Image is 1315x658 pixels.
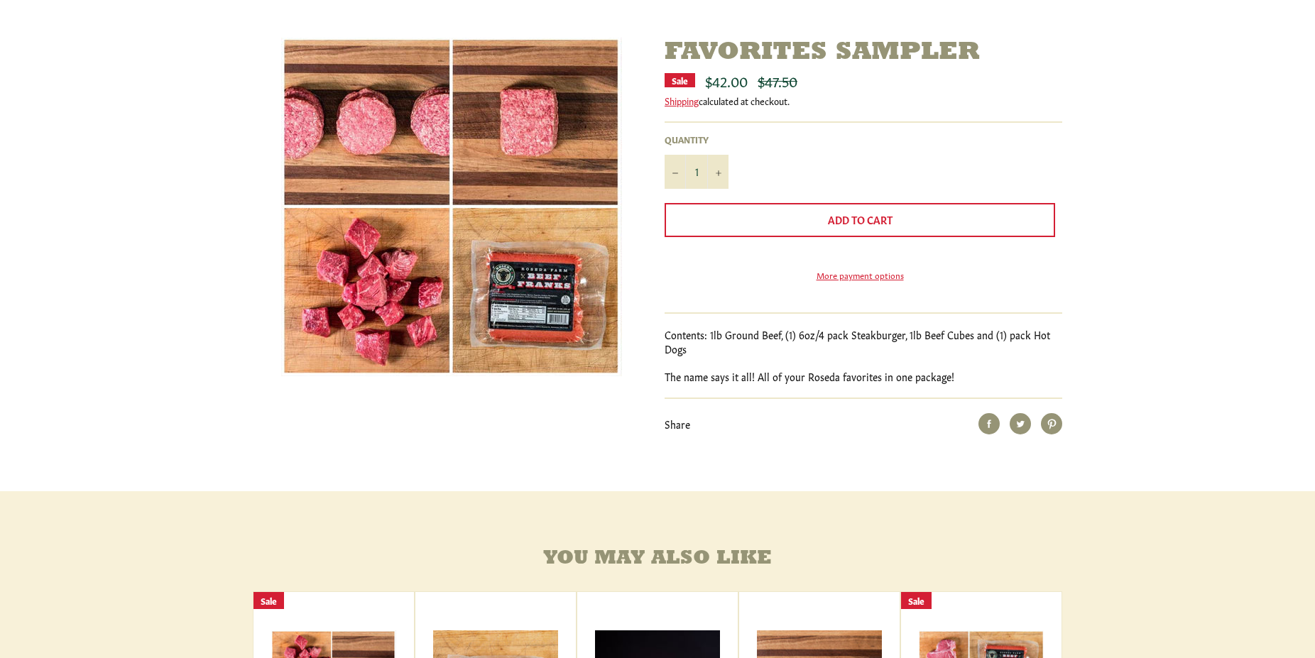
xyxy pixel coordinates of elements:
[705,70,748,90] span: $42.00
[665,417,690,431] span: Share
[665,328,1062,356] p: Contents: 1lb Ground Beef, (1) 6oz/4 pack Steakburger, 1lb Beef Cubes and (1) pack Hot Dogs
[665,94,699,107] a: Shipping
[665,38,1062,68] h1: Favorites Sampler
[707,155,729,189] button: Increase item quantity by one
[665,269,1055,281] a: More payment options
[253,548,1062,570] h4: You may also like
[665,155,686,189] button: Reduce item quantity by one
[665,73,695,87] div: Sale
[828,212,893,226] span: Add to Cart
[253,592,284,610] div: Sale
[665,133,729,146] label: Quantity
[665,94,1062,107] div: calculated at checkout.
[901,592,932,610] div: Sale
[281,38,622,376] img: Favorites Sampler
[665,203,1055,237] button: Add to Cart
[665,370,1062,383] p: The name says it all! All of your Roseda favorites in one package!
[758,70,797,90] s: $47.50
